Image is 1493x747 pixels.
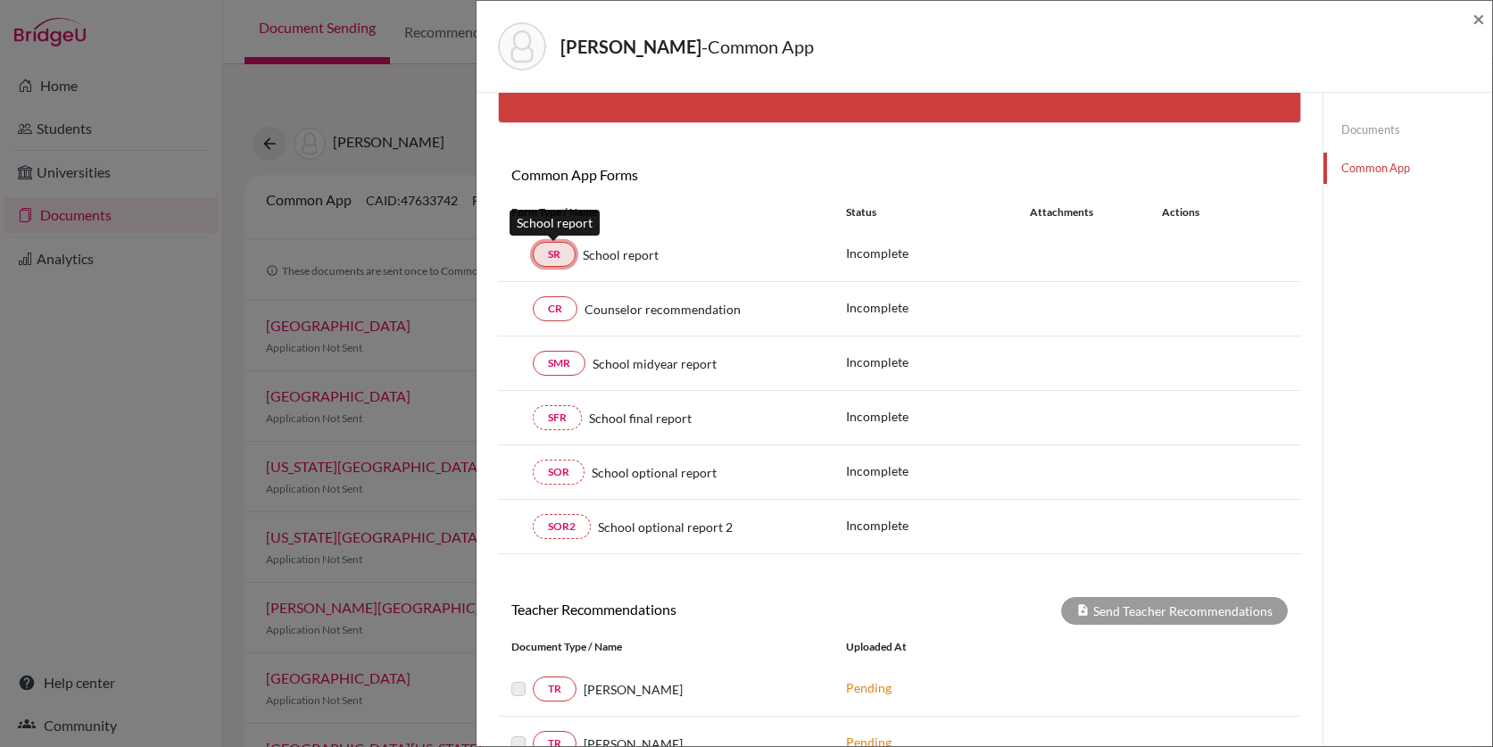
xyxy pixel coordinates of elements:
a: SMR [533,351,585,376]
span: School optional report 2 [598,518,733,536]
div: Document Type / Name [498,639,833,655]
div: Attachments [1030,204,1140,220]
p: Incomplete [846,298,1030,317]
div: Actions [1140,204,1251,220]
h6: Teacher Recommendations [498,601,900,618]
span: Counselor recommendation [585,300,741,319]
a: TR [533,676,576,701]
p: Incomplete [846,244,1030,262]
p: Incomplete [846,407,1030,426]
p: Incomplete [846,461,1030,480]
a: SR [533,242,576,267]
span: School midyear report [593,354,717,373]
strong: [PERSON_NAME] [560,36,701,57]
div: Status [846,204,1030,220]
span: School report [583,245,659,264]
h6: Common App Forms [498,166,900,183]
a: SOR2 [533,514,591,539]
a: CR [533,296,577,321]
p: Pending [846,678,1087,697]
div: Uploaded at [833,639,1100,655]
span: [PERSON_NAME] [584,680,683,699]
span: × [1472,5,1485,31]
div: Form Type / Name [498,204,833,220]
span: School optional report [592,463,717,482]
a: Common App [1323,153,1492,184]
span: - Common App [701,36,814,57]
a: Documents [1323,114,1492,145]
p: Incomplete [846,516,1030,535]
div: School report [510,210,600,236]
span: School final report [589,409,692,427]
a: SFR [533,405,582,430]
button: Close [1472,8,1485,29]
p: Incomplete [846,353,1030,371]
div: Send Teacher Recommendations [1061,597,1288,625]
a: SOR [533,460,585,485]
